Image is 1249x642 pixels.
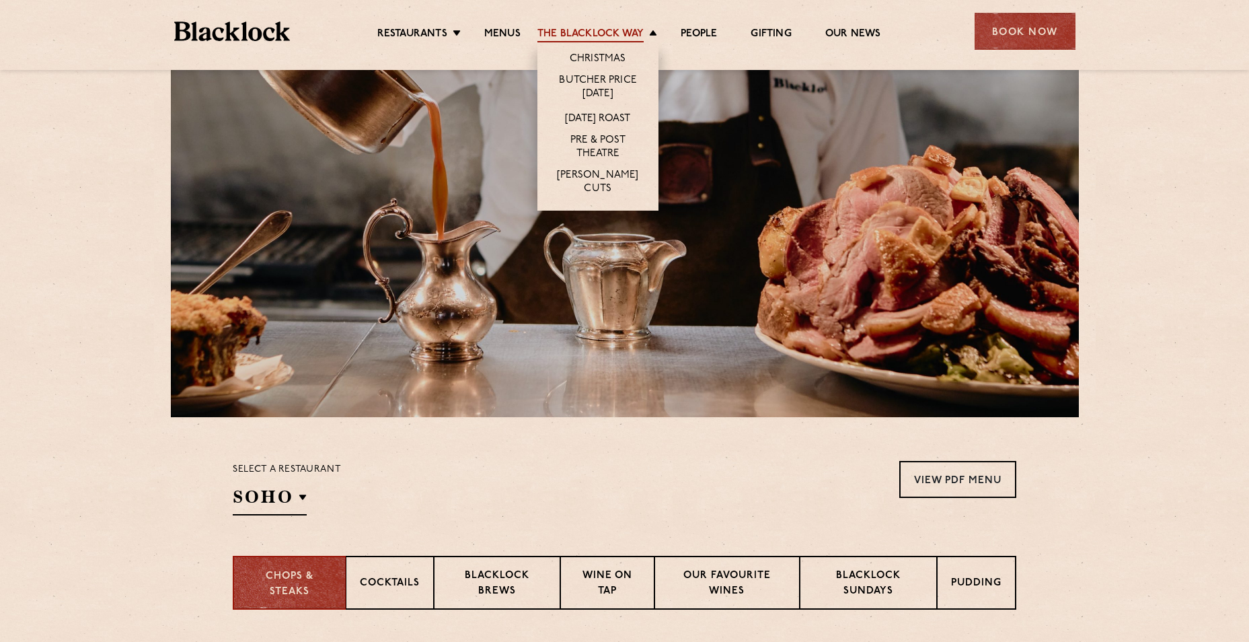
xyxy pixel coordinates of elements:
a: Butcher Price [DATE] [551,74,645,102]
a: The Blacklock Way [537,28,644,42]
a: [PERSON_NAME] Cuts [551,169,645,197]
a: Our News [825,28,881,42]
p: Select a restaurant [233,461,341,478]
a: Pre & Post Theatre [551,134,645,162]
p: Wine on Tap [574,569,640,600]
p: Our favourite wines [669,569,785,600]
a: People [681,28,717,42]
p: Pudding [951,576,1001,593]
p: Blacklock Sundays [814,569,923,600]
h2: SOHO [233,485,307,515]
a: Gifting [751,28,791,42]
a: Christmas [570,52,626,67]
a: [DATE] Roast [565,112,630,127]
p: Chops & Steaks [248,569,332,600]
a: View PDF Menu [899,461,1016,498]
div: Book Now [975,13,1075,50]
p: Cocktails [360,576,420,593]
p: Blacklock Brews [448,569,546,600]
img: BL_Textured_Logo-footer-cropped.svg [174,22,291,41]
a: Menus [484,28,521,42]
a: Restaurants [377,28,447,42]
